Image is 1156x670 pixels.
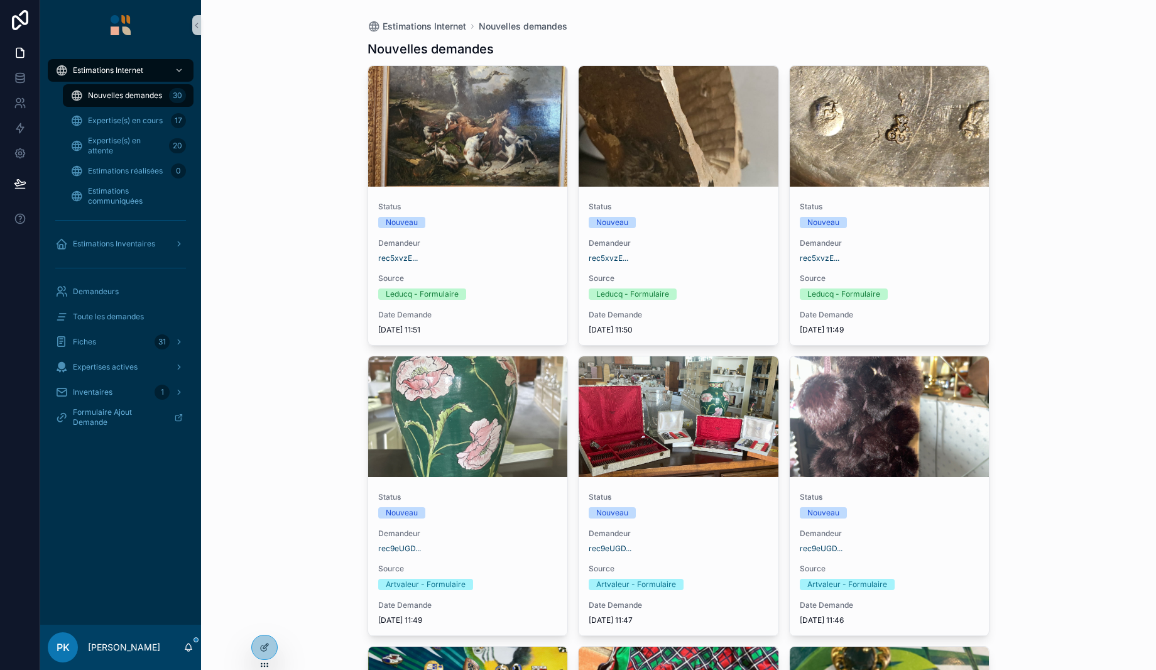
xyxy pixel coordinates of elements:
[40,50,201,445] div: scrollable content
[88,641,160,654] p: [PERSON_NAME]
[800,529,979,539] span: Demandeur
[578,65,779,346] a: StatusNouveauDemandeurrec5xvzE...SourceLeducq - FormulaireDate Demande[DATE] 11:50
[57,640,70,655] span: PK
[589,544,631,554] a: rec9eUGD...
[88,136,164,156] span: Expertise(s) en attente
[807,507,839,519] div: Nouveau
[800,202,979,212] span: Status
[63,160,194,182] a: Estimations réalisées0
[63,84,194,107] a: Nouvelles demandes30
[589,325,768,335] span: [DATE] 11:50
[386,288,459,300] div: Leducq - Formulaire
[63,135,194,157] a: Expertise(s) en attente20
[88,91,162,101] span: Nouvelles demandes
[73,312,144,322] span: Toute les demandes
[378,310,558,320] span: Date Demande
[378,325,558,335] span: [DATE] 11:51
[800,564,979,574] span: Source
[589,615,768,625] span: [DATE] 11:47
[378,202,558,212] span: Status
[789,356,990,636] a: StatusNouveauDemandeurrec9eUGD...SourceArtvaleur - FormulaireDate Demande[DATE] 11:46
[73,337,96,347] span: Fiches
[378,600,558,610] span: Date Demande
[479,20,567,33] span: Nouvelles demandes
[88,166,163,176] span: Estimations réalisées
[589,492,768,502] span: Status
[169,88,186,103] div: 30
[800,544,842,554] a: rec9eUGD...
[800,273,979,283] span: Source
[378,564,558,574] span: Source
[48,381,194,404] a: Inventaires1
[789,65,990,346] a: StatusNouveauDemandeurrec5xvzE...SourceLeducq - FormulaireDate Demande[DATE] 11:49
[73,362,138,372] span: Expertises actives
[596,579,676,590] div: Artvaleur - Formulaire
[589,564,768,574] span: Source
[48,356,194,378] a: Expertises actives
[800,325,979,335] span: [DATE] 11:49
[386,217,418,228] div: Nouveau
[378,529,558,539] span: Demandeur
[48,406,194,429] a: Formulaire Ajout Demande
[807,217,839,228] div: Nouveau
[589,253,628,263] a: rec5xvzE...
[589,600,768,610] span: Date Demande
[589,273,768,283] span: Source
[790,356,990,477] div: IMG_2684.jpeg
[169,138,186,153] div: 20
[63,109,194,132] a: Expertise(s) en cours17
[790,66,990,187] div: IMG_20250829_114739.jpg
[155,334,170,349] div: 31
[171,113,186,128] div: 17
[155,385,170,400] div: 1
[800,600,979,610] span: Date Demande
[48,233,194,255] a: Estimations Inventaires
[383,20,466,33] span: Estimations Internet
[579,356,778,477] div: IMG_2962.jpeg
[807,579,887,590] div: Artvaleur - Formulaire
[48,305,194,328] a: Toute les demandes
[171,163,186,178] div: 0
[73,387,112,397] span: Inventaires
[807,288,880,300] div: Leducq - Formulaire
[368,20,466,33] a: Estimations Internet
[88,186,181,206] span: Estimations communiquées
[596,288,669,300] div: Leducq - Formulaire
[73,239,155,249] span: Estimations Inventaires
[800,253,839,263] a: rec5xvzE...
[596,217,628,228] div: Nouveau
[368,356,569,636] a: StatusNouveauDemandeurrec9eUGD...SourceArtvaleur - FormulaireDate Demande[DATE] 11:49
[378,238,558,248] span: Demandeur
[73,287,119,297] span: Demandeurs
[378,615,558,625] span: [DATE] 11:49
[386,507,418,519] div: Nouveau
[800,238,979,248] span: Demandeur
[63,185,194,207] a: Estimations communiquées
[596,507,628,519] div: Nouveau
[589,238,768,248] span: Demandeur
[386,579,466,590] div: Artvaleur - Formulaire
[73,407,164,427] span: Formulaire Ajout Demande
[368,66,568,187] div: IMG_20250829_115020.jpg
[368,65,569,346] a: StatusNouveauDemandeurrec5xvzE...SourceLeducq - FormulaireDate Demande[DATE] 11:51
[368,356,568,477] div: IMG_2977.jpeg
[48,280,194,303] a: Demandeurs
[589,310,768,320] span: Date Demande
[589,202,768,212] span: Status
[111,15,131,35] img: App logo
[800,310,979,320] span: Date Demande
[48,59,194,82] a: Estimations Internet
[378,253,418,263] a: rec5xvzE...
[589,529,768,539] span: Demandeur
[378,544,421,554] a: rec9eUGD...
[800,492,979,502] span: Status
[368,40,494,58] h1: Nouvelles demandes
[88,116,163,126] span: Expertise(s) en cours
[378,492,558,502] span: Status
